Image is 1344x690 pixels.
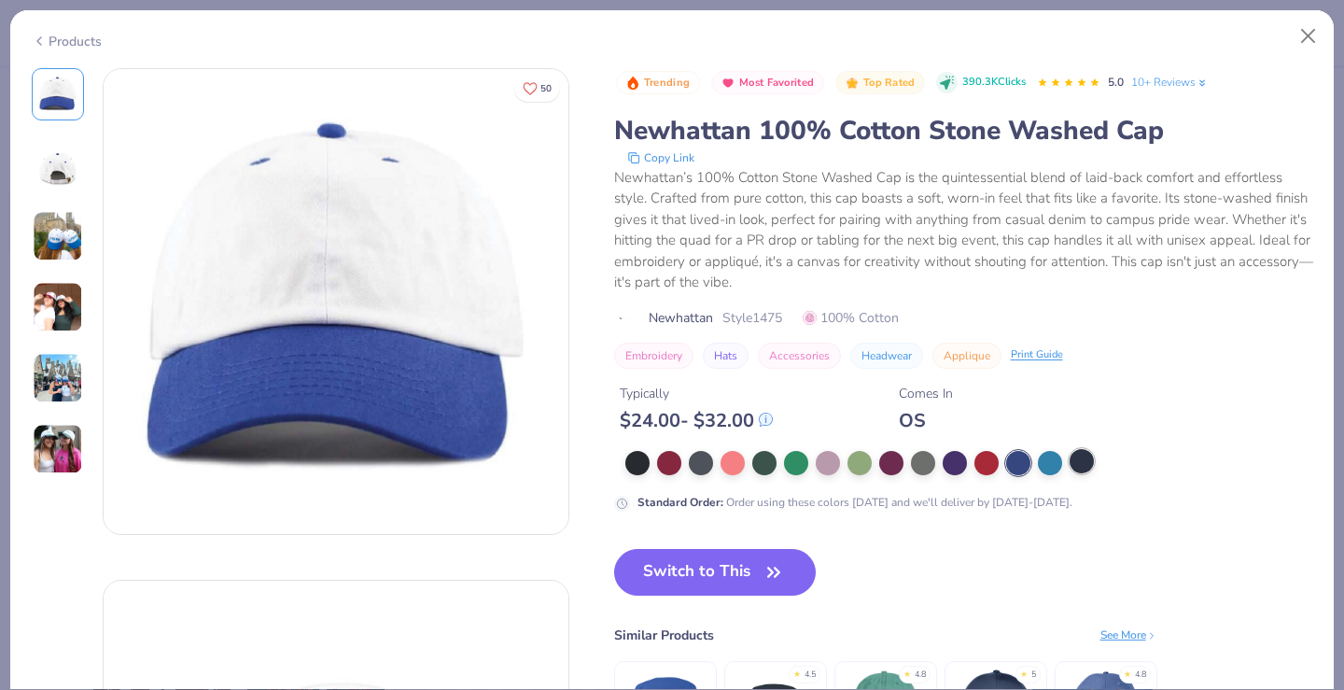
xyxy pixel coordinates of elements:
[35,72,80,117] img: Front
[899,409,953,432] div: OS
[739,77,814,88] span: Most Favorited
[614,549,817,596] button: Switch to This
[614,113,1313,148] div: Newhattan 100% Cotton Stone Washed Cap
[758,343,841,369] button: Accessories
[637,494,1072,511] div: Order using these colors [DATE] and we'll deliver by [DATE]-[DATE].
[33,353,83,403] img: User generated content
[915,669,926,682] div: 4.8
[845,76,860,91] img: Top Rated sort
[1135,669,1146,682] div: 4.8
[793,669,801,676] div: ★
[805,669,816,682] div: 4.5
[1124,669,1131,676] div: ★
[620,409,773,432] div: $ 24.00 - $ 32.00
[540,84,552,93] span: 50
[722,308,782,328] span: Style 1475
[932,343,1001,369] button: Applique
[850,343,923,369] button: Headwear
[33,424,83,474] img: User generated content
[703,343,749,369] button: Hats
[863,77,916,88] span: Top Rated
[104,69,568,534] img: Front
[33,282,83,332] img: User generated content
[1131,74,1209,91] a: 10+ Reviews
[649,308,713,328] span: Newhattan
[616,71,700,95] button: Badge Button
[614,311,639,326] img: brand logo
[962,75,1026,91] span: 390.3K Clicks
[835,71,925,95] button: Badge Button
[514,75,560,102] button: Like
[614,343,693,369] button: Embroidery
[1031,669,1036,682] div: 5
[1011,347,1063,363] div: Print Guide
[1108,75,1124,90] span: 5.0
[625,76,640,91] img: Trending sort
[721,76,735,91] img: Most Favorited sort
[644,77,690,88] span: Trending
[903,669,911,676] div: ★
[637,495,723,510] strong: Standard Order :
[1100,627,1157,643] div: See More
[620,384,773,403] div: Typically
[614,626,714,645] div: Similar Products
[899,384,953,403] div: Comes In
[711,71,824,95] button: Badge Button
[1020,669,1028,676] div: ★
[35,143,80,188] img: Back
[1037,68,1100,98] div: 5.0 Stars
[32,32,102,51] div: Products
[803,308,899,328] span: 100% Cotton
[614,167,1313,293] div: Newhattan’s 100% Cotton Stone Washed Cap is the quintessential blend of laid-back comfort and eff...
[622,148,700,167] button: copy to clipboard
[33,211,83,261] img: User generated content
[1291,19,1326,54] button: Close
